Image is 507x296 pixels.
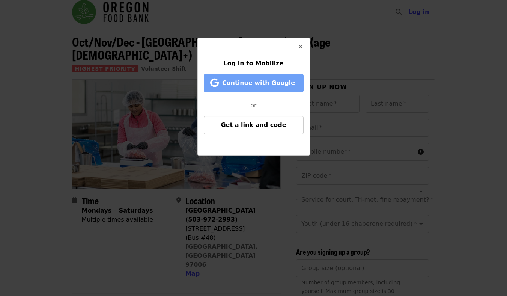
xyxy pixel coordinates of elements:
span: Log in to Mobilize [224,60,284,67]
button: Get a link and code [204,116,304,134]
i: google icon [210,77,219,88]
button: Continue with Google [204,74,304,92]
i: times icon [298,43,303,50]
span: or [250,102,256,109]
span: Get a link and code [221,121,286,128]
button: Close [292,38,310,56]
span: Continue with Google [222,79,295,86]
